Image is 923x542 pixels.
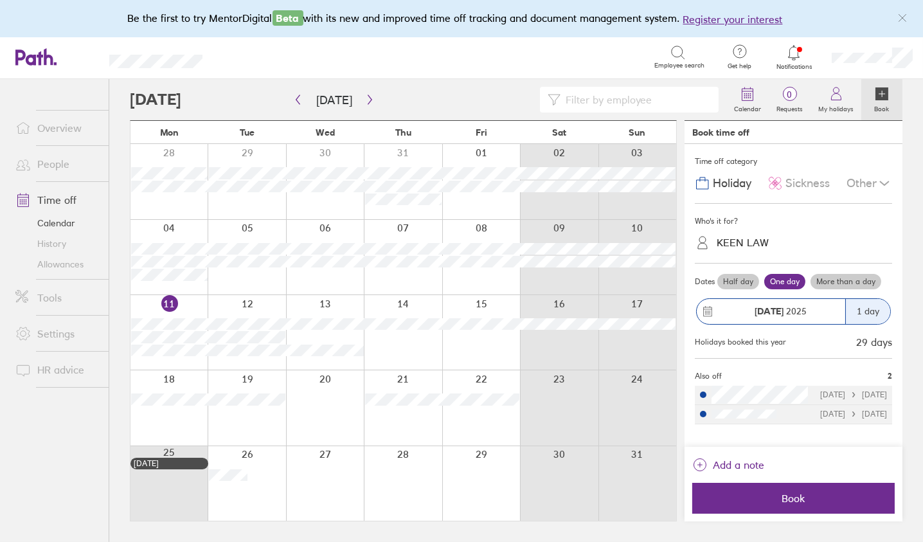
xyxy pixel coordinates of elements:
[629,127,645,138] span: Sun
[773,44,815,71] a: Notifications
[856,336,892,348] div: 29 days
[316,127,335,138] span: Wed
[695,152,892,171] div: Time off category
[717,237,769,249] div: KEEN LAW
[717,274,759,289] label: Half day
[5,233,109,254] a: History
[811,102,861,113] label: My holidays
[128,10,796,27] div: Be the first to try MentorDigital with its new and improved time off tracking and document manage...
[5,321,109,347] a: Settings
[764,274,805,289] label: One day
[240,127,255,138] span: Tue
[134,459,205,468] div: [DATE]
[695,372,722,381] span: Also off
[820,410,887,419] div: [DATE] [DATE]
[701,492,886,504] span: Book
[845,299,890,324] div: 1 day
[5,187,109,213] a: Time off
[5,151,109,177] a: People
[560,87,711,112] input: Filter by employee
[811,274,881,289] label: More than a day
[395,127,411,138] span: Thu
[273,10,303,26] span: Beta
[726,102,769,113] label: Calendar
[785,177,830,190] span: Sickness
[692,455,764,475] button: Add a note
[719,62,760,70] span: Get help
[160,127,179,138] span: Mon
[237,51,270,62] div: Search
[713,177,751,190] span: Holiday
[654,62,704,69] span: Employee search
[861,79,902,120] a: Book
[820,390,887,399] div: [DATE] [DATE]
[847,171,892,195] div: Other
[713,455,764,475] span: Add a note
[306,89,363,111] button: [DATE]
[726,79,769,120] a: Calendar
[769,79,811,120] a: 0Requests
[683,12,783,27] button: Register your interest
[476,127,487,138] span: Fri
[811,79,861,120] a: My holidays
[695,338,786,347] div: Holidays booked this year
[773,63,815,71] span: Notifications
[5,285,109,311] a: Tools
[769,89,811,100] span: 0
[867,102,897,113] label: Book
[755,305,784,317] strong: [DATE]
[5,254,109,275] a: Allowances
[888,372,892,381] span: 2
[695,277,715,286] span: Dates
[769,102,811,113] label: Requests
[5,115,109,141] a: Overview
[755,306,807,316] span: 2025
[695,292,892,331] button: [DATE] 20251 day
[692,127,749,138] div: Book time off
[552,127,566,138] span: Sat
[695,212,892,231] div: Who's it for?
[692,483,895,514] button: Book
[5,357,109,383] a: HR advice
[5,213,109,233] a: Calendar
